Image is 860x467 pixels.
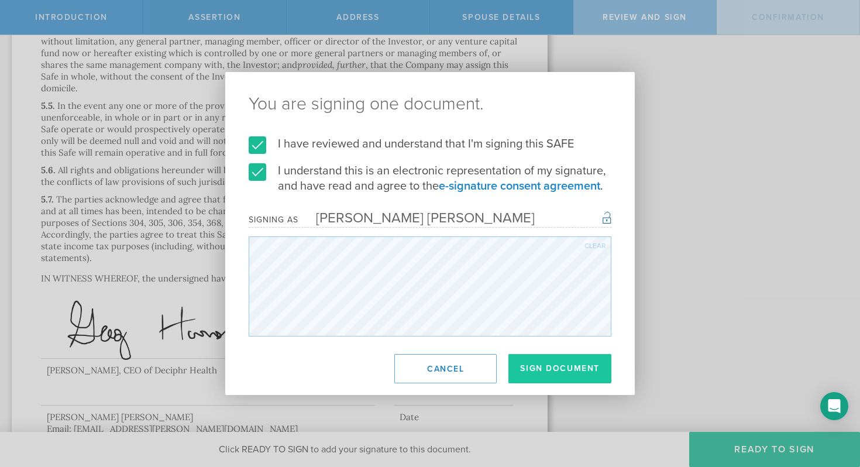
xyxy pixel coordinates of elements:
[249,163,611,194] label: I understand this is an electronic representation of my signature, and have read and agree to the .
[394,354,497,383] button: Cancel
[298,210,535,226] div: [PERSON_NAME] [PERSON_NAME]
[249,95,611,113] ng-pluralize: You are signing one document.
[820,392,848,420] div: Open Intercom Messenger
[439,179,600,193] a: e-signature consent agreement
[508,354,611,383] button: Sign Document
[249,136,611,152] label: I have reviewed and understand that I'm signing this SAFE
[249,215,298,225] div: Signing as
